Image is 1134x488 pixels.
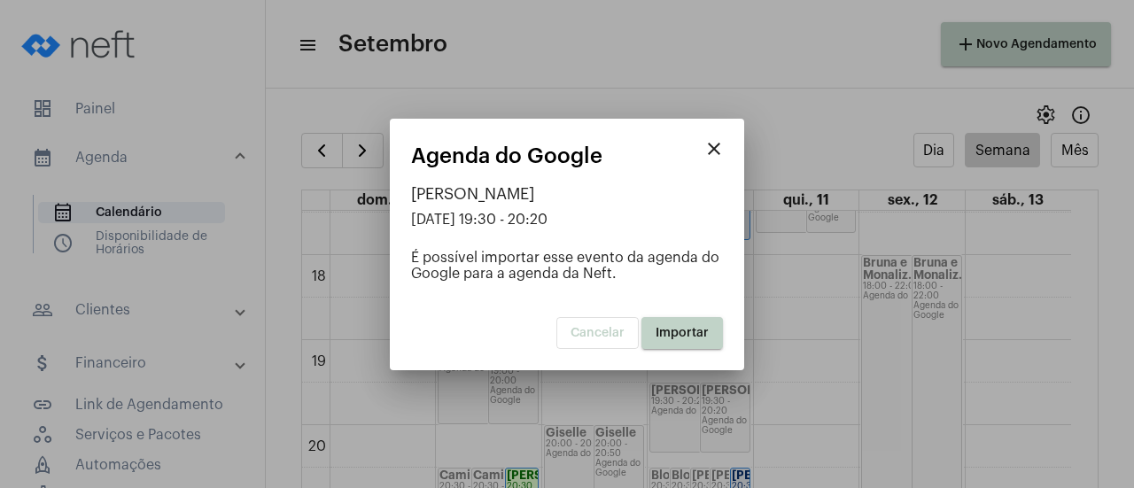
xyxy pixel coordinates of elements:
div: [PERSON_NAME] [411,185,723,203]
span: Cancelar [571,327,625,339]
button: Importar [641,317,723,349]
div: [DATE] 19:30 - 20:20 [411,212,723,228]
button: Cancelar [556,317,639,349]
div: É possível importar esse evento da agenda do Google para a agenda da Neft. [411,250,723,282]
span: Agenda do Google [411,144,602,167]
span: Importar [656,327,709,339]
mat-icon: close [703,138,725,159]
